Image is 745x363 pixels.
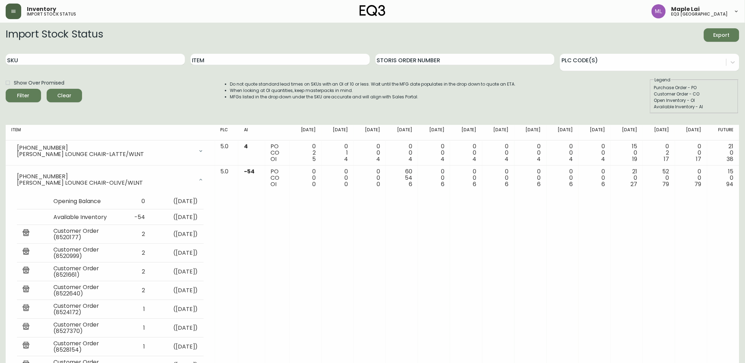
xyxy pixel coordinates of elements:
td: 2 [118,225,151,244]
td: 0 [118,194,151,209]
div: 0 1 [327,143,348,162]
img: retail_report.svg [23,286,29,294]
span: 17 [664,155,669,163]
th: Future [707,125,739,140]
td: 2 [118,263,151,281]
span: -54 [244,167,255,175]
th: [DATE] [578,125,611,140]
div: Open Inventory - OI [654,97,735,104]
div: 0 0 [520,168,541,188]
div: 21 0 [616,168,637,188]
div: 0 2 [295,143,316,162]
td: ( [DATE] ) [151,209,204,225]
div: 0 0 [295,168,316,188]
span: 4 [473,155,477,163]
div: 21 0 [713,143,734,162]
div: 0 0 [681,168,702,188]
th: AI [238,125,265,140]
div: 0 0 [552,168,573,188]
td: Customer Order (8521661) [48,263,118,281]
td: Opening Balance [48,194,118,209]
td: 1 [118,338,151,356]
img: retail_report.svg [23,342,29,350]
th: Item [6,125,215,140]
div: PO CO [271,168,284,188]
td: ( [DATE] ) [151,319,204,338]
td: ( [DATE] ) [151,300,204,319]
span: 4 [244,142,248,150]
td: 2 [118,244,151,263]
div: [PHONE_NUMBER] [17,145,194,151]
div: 0 0 [488,143,509,162]
div: [PHONE_NUMBER][PERSON_NAME] LOUNGE CHAIR-OLIVE/WLNT [11,168,209,191]
th: [DATE] [450,125,482,140]
span: 17 [696,155,702,163]
td: ( [DATE] ) [151,244,204,263]
th: [DATE] [675,125,707,140]
span: 4 [344,155,348,163]
div: [PERSON_NAME] LOUNGE CHAIR-LATTE/WLNT [17,151,194,157]
span: Export [710,31,734,40]
img: retail_report.svg [23,248,29,257]
span: 4 [408,155,412,163]
div: [PHONE_NUMBER][PERSON_NAME] LOUNGE CHAIR-LATTE/WLNT [11,143,209,159]
div: 0 2 [648,143,669,162]
span: 4 [505,155,509,163]
div: 52 0 [648,168,669,188]
div: 0 0 [681,143,702,162]
div: [PERSON_NAME] LOUNGE CHAIR-OLIVE/WLNT [17,180,194,186]
td: Customer Order (8520999) [48,244,118,263]
h5: eq3 [GEOGRAPHIC_DATA] [671,12,728,16]
div: Filter [17,91,30,100]
button: Export [704,28,739,42]
td: Customer Order (8524172) [48,300,118,319]
td: ( [DATE] ) [151,281,204,300]
span: 6 [570,180,573,188]
span: 6 [537,180,541,188]
span: Clear [52,91,76,100]
th: [DATE] [547,125,579,140]
span: Show Over Promised [14,79,64,87]
td: -54 [118,209,151,225]
span: 94 [727,180,734,188]
div: 0 0 [359,168,380,188]
img: logo [360,5,386,16]
th: [DATE] [386,125,418,140]
span: 27 [630,180,637,188]
th: [DATE] [322,125,354,140]
td: 5.0 [215,140,239,166]
button: Filter [6,89,41,102]
th: [DATE] [611,125,643,140]
span: OI [271,155,277,163]
div: 0 0 [584,168,605,188]
div: 0 0 [488,168,509,188]
h5: import stock status [27,12,76,16]
span: 4 [376,155,380,163]
img: retail_report.svg [23,229,29,238]
span: 0 [377,180,380,188]
td: 2 [118,281,151,300]
td: Customer Order (8522640) [48,281,118,300]
div: 0 0 [520,143,541,162]
span: 5 [313,155,316,163]
button: Clear [47,89,82,102]
div: 15 0 [616,143,637,162]
th: [DATE] [418,125,450,140]
td: ( [DATE] ) [151,194,204,209]
div: 0 0 [327,168,348,188]
div: 0 0 [424,168,444,188]
td: 1 [118,319,151,338]
span: 4 [441,155,444,163]
td: 1 [118,300,151,319]
img: retail_report.svg [23,304,29,313]
img: retail_report.svg [23,267,29,275]
span: 4 [601,155,605,163]
li: MFGs listed in the drop down under the SKU are accurate and will align with Sales Portal. [230,94,516,100]
td: Available Inventory [48,209,118,225]
th: [DATE] [354,125,386,140]
span: 6 [409,180,412,188]
span: 6 [473,180,477,188]
span: 0 [344,180,348,188]
div: 0 0 [391,143,412,162]
div: 0 0 [359,143,380,162]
